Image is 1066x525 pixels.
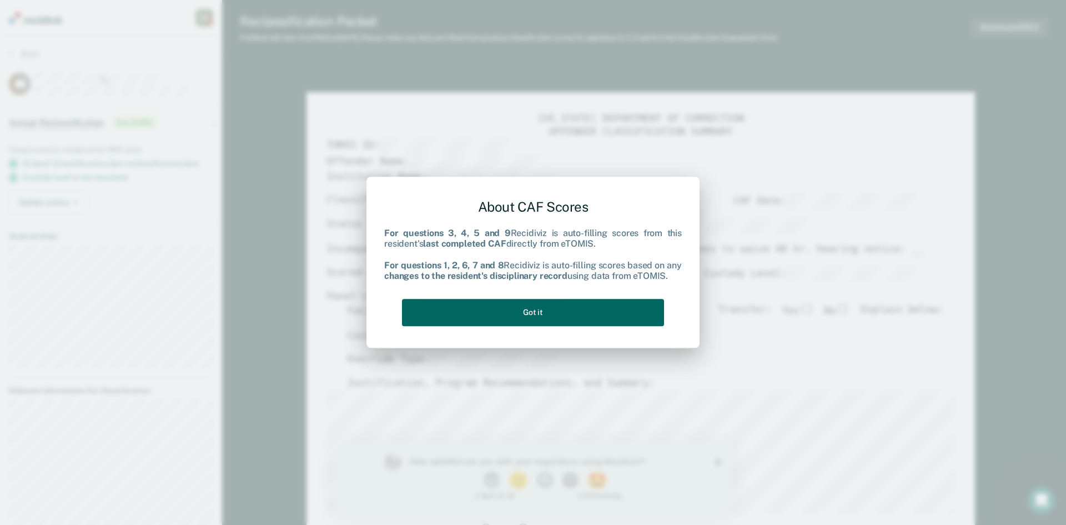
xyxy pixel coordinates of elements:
[149,30,168,47] button: 1
[384,260,504,271] b: For questions 1, 2, 6, 7 and 8
[381,17,388,23] div: Close survey
[253,30,275,47] button: 5
[384,271,567,281] b: changes to the resident's disciplinary record
[174,30,197,47] button: 2
[384,190,682,224] div: About CAF Scores
[76,50,180,57] div: 1 - Not at all
[402,299,664,326] button: Got it
[76,14,332,24] div: How satisfied are you with your experience using Recidiviz?
[202,30,222,47] button: 3
[244,50,349,57] div: 5 - Extremely
[384,228,682,282] div: Recidiviz is auto-filling scores from this resident's directly from eTOMIS. Recidiviz is auto-fil...
[49,11,67,29] img: Profile image for Kim
[228,30,247,47] button: 4
[384,228,511,239] b: For questions 3, 4, 5 and 9
[423,239,506,249] b: last completed CAF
